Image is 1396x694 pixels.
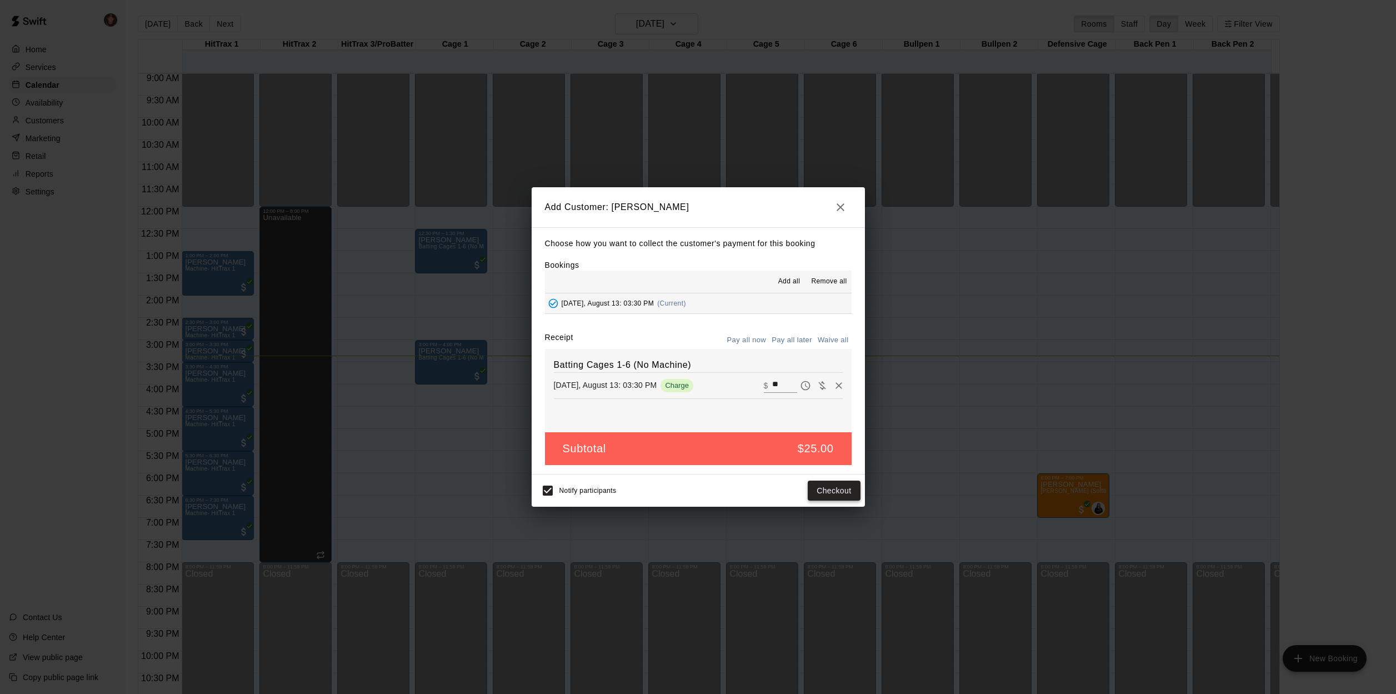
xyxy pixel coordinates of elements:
label: Bookings [545,261,579,269]
span: [DATE], August 13: 03:30 PM [562,299,654,307]
h2: Add Customer: [PERSON_NAME] [532,187,865,227]
span: Charge [661,381,693,390]
p: Choose how you want to collect the customer's payment for this booking [545,237,852,251]
button: Add all [771,273,807,291]
span: (Current) [657,299,686,307]
span: Pay later [797,380,814,390]
button: Remove all [807,273,851,291]
button: Remove [830,377,847,394]
button: Added - Collect Payment [545,295,562,312]
span: Remove all [811,276,847,287]
button: Pay all later [769,332,815,349]
p: $ [764,380,768,391]
h5: Subtotal [563,441,606,456]
span: Notify participants [559,487,617,495]
h5: $25.00 [798,441,834,456]
span: Waive payment [814,380,830,390]
label: Receipt [545,332,573,349]
p: [DATE], August 13: 03:30 PM [554,380,657,391]
button: Added - Collect Payment[DATE], August 13: 03:30 PM(Current) [545,293,852,314]
h6: Batting Cages 1-6 (No Machine) [554,358,843,372]
button: Pay all now [724,332,769,349]
button: Checkout [808,481,860,501]
button: Waive all [815,332,852,349]
span: Add all [778,276,800,287]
